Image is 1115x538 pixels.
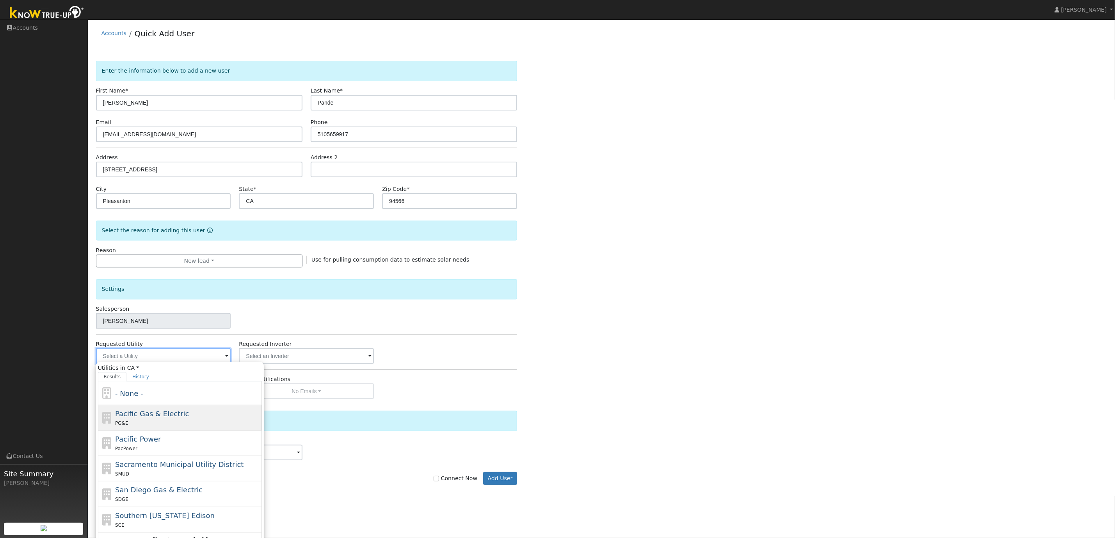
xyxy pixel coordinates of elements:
span: San Diego Gas & Electric [115,486,203,494]
span: SCE [115,522,124,528]
label: Zip Code [382,185,409,193]
label: Last Name [311,87,343,95]
span: - None - [115,389,143,397]
label: Requested Inverter [239,340,292,348]
a: Accounts [101,30,126,36]
span: SMUD [115,471,129,477]
label: Requested Utility [96,340,143,348]
span: Use for pulling consumption data to estimate solar needs [311,257,469,263]
button: Add User [483,472,517,485]
div: Enter the information below to add a new user [96,61,517,81]
div: Select the reason for adding this user [96,221,517,240]
span: Utilities in [98,364,262,372]
input: Select an Inverter [239,348,374,364]
label: Email Notifications [239,375,290,383]
label: Phone [311,118,328,126]
label: State [239,185,256,193]
span: Required [125,87,128,94]
span: Southern [US_STATE] Edison [115,511,215,520]
label: Address 2 [311,153,338,162]
button: New lead [96,255,302,268]
label: City [96,185,107,193]
label: Address [96,153,118,162]
span: Sacramento Municipal Utility District [115,460,244,469]
div: [PERSON_NAME] [4,479,84,487]
img: retrieve [41,525,47,531]
a: CA [127,364,139,372]
a: Quick Add User [135,29,195,38]
label: Email [96,118,111,126]
img: Know True-Up [6,4,88,22]
input: Connect Now [434,476,439,481]
span: Required [407,186,409,192]
label: First Name [96,87,128,95]
span: [PERSON_NAME] [1061,7,1107,13]
span: Site Summary [4,469,84,479]
label: Reason [96,246,116,255]
div: Settings [96,279,517,299]
a: Results [98,372,127,381]
span: Pacific Power [115,435,161,443]
label: Salesperson [96,305,130,313]
a: Reason for new user [205,227,213,233]
span: Required [254,186,256,192]
span: Pacific Gas & Electric [115,410,189,418]
a: History [126,372,155,381]
input: Select a User [96,313,231,329]
label: Connect Now [434,474,477,483]
span: SDGE [115,497,128,502]
span: PacPower [115,446,137,451]
div: Actions [96,411,517,431]
span: Required [340,87,343,94]
input: Select a Utility [96,348,231,364]
span: PG&E [115,420,128,426]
